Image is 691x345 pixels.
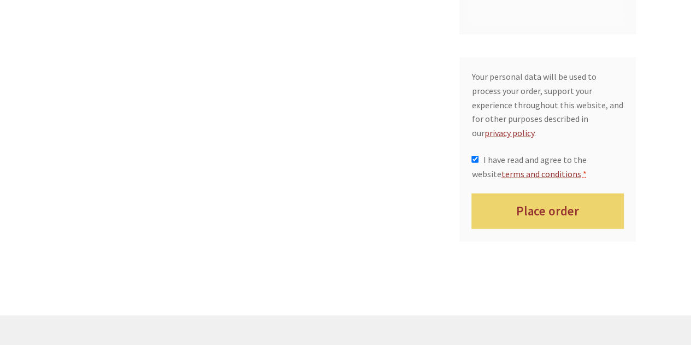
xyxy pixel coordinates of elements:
[471,156,479,163] input: I have read and agree to the websiteterms and conditions *
[471,70,624,141] p: Your personal data will be used to process your order, support your experience throughout this we...
[471,154,586,179] span: I have read and agree to the website
[501,168,581,179] a: terms and conditions
[471,194,624,229] button: Place order
[484,127,534,138] a: privacy policy
[582,168,586,179] abbr: required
